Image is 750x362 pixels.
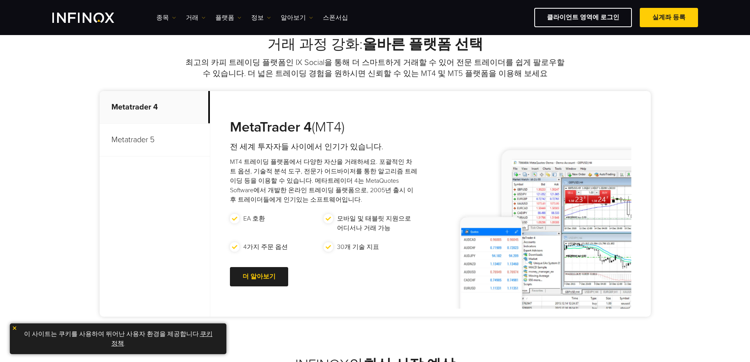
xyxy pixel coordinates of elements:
strong: MetaTrader 4 [230,119,312,136]
h4: 전 세계 투자자들 사이에서 인기가 있습니다. [230,141,418,152]
p: Metatrader 5 [100,124,210,156]
a: 알아보기 [281,13,313,22]
p: Metatrader 4 [100,91,210,124]
h3: (MT4) [230,119,418,136]
a: 클라이언트 영역에 로그인 [534,8,632,27]
a: 더 알아보기 [230,267,288,286]
p: 이 사이트는 쿠키를 사용하여 뛰어난 사용자 환경을 제공합니다. . [14,327,222,350]
a: 거래 [186,13,206,22]
a: 스폰서십 [323,13,348,22]
img: yellow close icon [12,325,17,331]
a: INFINOX Logo [52,13,133,23]
a: 종목 [156,13,176,22]
p: MT4 트레이딩 플랫폼에서 다양한 자산을 거래하세요. 포괄적인 차트 옵션, 기술적 분석 도구, 전문가 어드바이저를 통한 알고리즘 트레이딩 등을 이용할 수 있습니다. 메타트레이... [230,157,418,204]
a: 플랫폼 [215,13,241,22]
a: 정보 [251,13,271,22]
a: 실계좌 등록 [640,8,698,27]
strong: 올바른 플랫폼 선택 [363,36,483,53]
h2: 거래 과정 강화: [100,36,651,53]
p: 30개 기술 지표 [337,242,379,252]
p: 최고의 카피 트레이딩 플랫폼인 IX Social을 통해 더 스마트하게 거래할 수 있어 전문 트레이더를 쉽게 팔로우할 수 있습니다. 더 넓은 트레이딩 경험을 원하시면 신뢰할 수... [184,57,566,79]
p: 모바일 및 태블릿 지원으로 어디서나 거래 가능 [337,214,414,233]
p: 4가지 주문 옵션 [243,242,288,252]
p: EA 호환 [243,214,265,223]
